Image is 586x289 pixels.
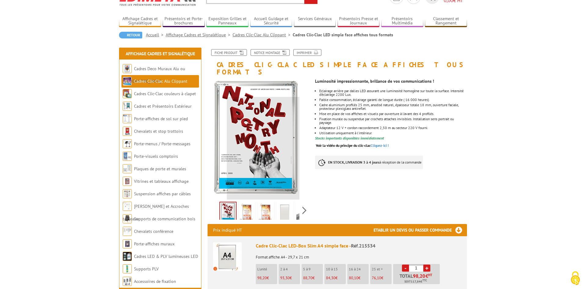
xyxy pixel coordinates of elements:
[208,79,304,200] img: affichage_lumineux_215534_image_anime.gif
[296,203,311,222] img: affichage_lumineux_215534_17.jpg
[134,241,175,247] a: Porte-affiches muraux
[123,152,132,161] img: Porte-visuels comptoirs
[319,131,467,135] li: Utilisation uniquement à l’intérieur.
[351,243,375,249] span: Réf.215534
[303,275,313,280] span: 88,70
[134,179,189,184] a: Vitrines et tableaux affichage
[349,275,358,280] span: 80,10
[220,202,236,221] img: affichage_lumineux_215534_image_anime.gif
[319,117,467,125] li: Fixation murale ou suspendue par crochets attaches invisibles. Installation sens portrait ou pays...
[213,242,242,271] img: Cadre Clic-Clac LED-Box Slim A4 simple face
[134,78,187,84] a: Cadres Clic-Clac Alu Clippant
[303,267,323,271] p: 5 à 9
[233,32,293,38] a: Cadres Clic-Clac Alu Clippant
[349,276,369,280] p: €
[374,224,467,236] h3: Etablir un devis ou passer commande
[134,128,183,134] a: Chevalets et stop trottoirs
[123,164,132,173] img: Plaques de porte et murales
[428,273,432,277] sup: HT
[277,203,292,222] img: affichage_lumineux_215534_15.jpg
[123,252,132,261] img: Cadres LED & PLV lumineuses LED
[316,143,371,148] span: Voir la vidéo du principe du clic-clac
[372,267,392,271] p: 25 et +
[123,64,132,73] img: Cadres Deco Muraux Alu ou Bois
[257,275,267,280] span: 98,20
[134,254,198,259] a: Cadres LED & PLV lumineuses LED
[372,275,381,280] span: 76,10
[280,276,300,280] p: €
[123,227,132,236] img: Chevalets conférence
[256,251,461,259] p: Format affiche A4 - 29,7 x 21 cm
[257,276,277,280] p: €
[411,279,421,284] span: 117,84
[372,276,392,280] p: €
[126,51,195,56] a: Affichage Cadres et Signalétique
[123,102,132,111] img: Cadres et Présentoirs Extérieur
[315,136,384,140] font: Stocks importants disponibles immédiatement
[123,66,185,84] a: Cadres Deco Muraux Alu ou [GEOGRAPHIC_DATA]
[422,279,427,282] sup: TTC
[206,16,248,26] a: Exposition Grilles et Panneaux
[280,275,290,280] span: 93,30
[349,267,369,271] p: 16 à 24
[123,202,132,211] img: Cimaises et Accroches tableaux
[119,16,161,26] a: Affichage Cadres et Signalétique
[315,156,423,169] p: à réception de la commande
[123,264,132,273] img: Supports PLV
[319,112,467,116] li: Mise en place de vos affiches et visuels par ouverture à l’avant des 4 profilés.
[256,242,461,249] div: Cadre Clic-Clac LED-Box Slim A4 simple face -
[123,127,132,136] img: Chevalets et stop trottoirs
[316,143,389,148] a: Voir la vidéo du principe du clic-clacCliquez-ici !
[565,268,586,289] button: Cookies (modal window)
[123,277,132,286] img: Accessoires de fixation
[402,265,409,272] a: -
[423,265,430,272] a: +
[134,229,173,234] a: Chevalets conférence
[293,32,393,38] li: Cadres Clic-Clac LED simple face affiches tous formats
[134,191,191,197] a: Suspension affiches par câbles
[134,166,186,172] a: Plaques de porte et murales
[326,275,335,280] span: 84,30
[413,273,425,278] span: 98,20
[395,273,440,284] p: Total
[134,141,190,146] a: Porte-menus / Porte-messages
[302,205,307,215] span: Next
[123,239,132,248] img: Porte-affiches muraux
[134,216,195,222] a: Supports de communication bois
[134,279,176,284] a: Accessoires de fixation
[319,103,467,110] div: Cadre aluminium profilés 25 mm, anodisé naturel, épaisseur totale 18 mm, ouverture faciale, prote...
[303,276,323,280] p: €
[293,49,321,56] a: Imprimer
[319,89,467,96] div: Eclairage arrière par dalles LED assurant une luminosité homogène sur toute la surface. Intensité...
[326,267,346,271] p: 10 à 15
[381,16,423,26] a: Présentoirs Multimédia
[203,49,472,76] h1: Cadres Clic-Clac LED simple face affiches tous formats
[338,16,380,26] a: Présentoirs Presse et Journaux
[257,267,277,271] p: L'unité
[250,16,292,26] a: Accueil Guidage et Sécurité
[319,126,467,130] div: Adaptateur 12 V + cordon raccordement 2,50 m au secteur 220 V fourni.
[163,16,205,26] a: Présentoirs et Porte-brochures
[404,279,427,284] span: Soit €
[123,204,189,222] a: [PERSON_NAME] et Accroches tableaux
[134,154,178,159] a: Porte-visuels comptoirs
[123,139,132,148] img: Porte-menus / Porte-messages
[134,91,196,96] a: Cadres Clic-Clac couleurs à clapet
[259,203,273,222] img: affichage_lumineux_215534_1.jpg
[315,78,434,84] strong: Luminosité impressionnante, brillance de vos communications !
[240,203,254,222] img: affichage_lumineux_215534_1.gif
[123,89,132,98] img: Cadres Clic-Clac couleurs à clapet
[280,267,300,271] p: 2 à 4
[319,98,467,102] li: Faible consommation, éclairage garanti de longue durée ( 16 000 heures).
[119,32,142,38] a: Retour
[211,49,247,56] a: Fiche produit
[251,49,290,56] a: Notice Montage
[146,32,166,38] a: Accueil
[425,16,467,26] a: Classement et Rangement
[123,189,132,198] img: Suspension affiches par câbles
[166,32,233,38] a: Affichage Cadres et Signalétique
[134,116,188,121] a: Porte-affiches de sol sur pied
[425,273,428,278] span: €
[123,177,132,186] img: Vitrines et tableaux affichage
[123,114,132,123] img: Porte-affiches de sol sur pied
